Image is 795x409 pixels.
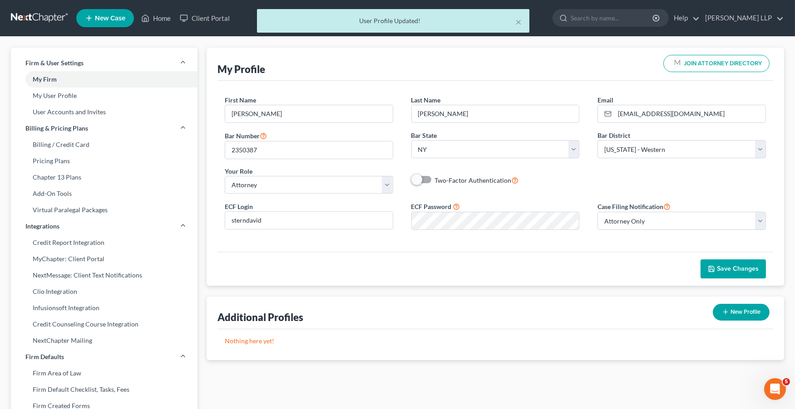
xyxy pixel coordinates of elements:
input: Enter last name... [412,105,579,122]
a: Pricing Plans [11,153,198,169]
label: ECF Login [225,202,253,211]
a: NextMessage: Client Text Notifications [11,267,198,283]
button: × [516,16,522,27]
label: Case Filing Notification [597,201,671,212]
span: 5 [783,378,790,385]
a: Billing & Pricing Plans [11,120,198,136]
p: Nothing here yet! [225,336,766,346]
a: Clio Integration [11,283,198,300]
span: Firm Defaults [25,352,64,361]
span: Firm & User Settings [25,58,84,68]
a: MyChapter: Client Portal [11,251,198,267]
a: Billing / Credit Card [11,136,198,153]
img: modern-attorney-logo-488310dd42d0e56951fffe13e3ed90e038bc441dd813d23dff0c9337a977f38e.png [671,57,684,70]
iframe: Intercom live chat [764,378,786,400]
a: Chapter 13 Plans [11,169,198,185]
a: Firm Default Checklist, Tasks, Fees [11,381,198,398]
span: Billing & Pricing Plans [25,124,88,133]
span: Email [597,96,613,104]
a: Virtual Paralegal Packages [11,202,198,218]
a: My Firm [11,71,198,88]
span: Two-Factor Authentication [435,176,512,184]
input: Enter ecf login... [225,212,393,229]
input: Enter first name... [225,105,393,122]
input: Enter email... [615,105,765,122]
a: Infusionsoft Integration [11,300,198,316]
span: JOIN ATTORNEY DIRECTORY [684,61,762,67]
label: Bar District [597,131,630,140]
a: Credit Report Integration [11,234,198,251]
span: Save Changes [717,265,759,273]
a: Add-On Tools [11,185,198,202]
a: Integrations [11,218,198,234]
span: First Name [225,96,256,104]
a: Firm & User Settings [11,55,198,71]
a: Firm Defaults [11,349,198,365]
label: Bar Number [225,130,267,141]
a: User Accounts and Invites [11,104,198,120]
div: Additional Profiles [217,311,303,324]
a: NextChapter Mailing [11,332,198,349]
span: Your Role [225,167,252,175]
label: Bar State [411,131,437,140]
div: My Profile [217,63,265,76]
button: Save Changes [701,259,766,278]
label: ECF Password [411,202,452,211]
input: # [225,141,393,159]
span: Last Name [411,96,441,104]
a: Firm Area of Law [11,365,198,381]
a: Credit Counseling Course Integration [11,316,198,332]
a: My User Profile [11,88,198,104]
div: User Profile Updated! [264,16,522,25]
button: New Profile [713,304,770,321]
span: Integrations [25,222,59,231]
button: JOIN ATTORNEY DIRECTORY [663,55,770,72]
